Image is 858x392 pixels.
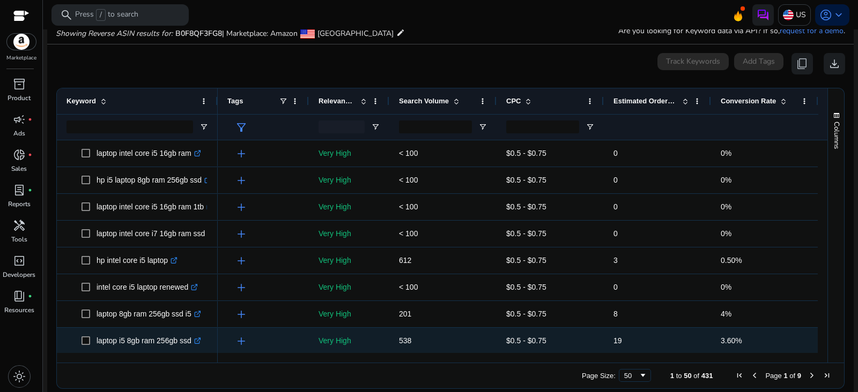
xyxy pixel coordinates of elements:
p: US [796,5,806,24]
span: 0 [613,229,618,238]
span: add [235,281,248,294]
span: < 100 [399,283,418,291]
div: Previous Page [750,371,759,380]
span: search [60,9,73,21]
span: Keyword [66,97,96,105]
p: Resources [4,305,34,315]
span: $0.5 - $0.75 [506,336,546,345]
img: us.svg [783,10,794,20]
p: laptop intel core i5 16gb ram 1tb [97,196,213,218]
span: | Marketplace: Amazon [222,28,298,39]
p: Product [8,93,31,103]
button: Open Filter Menu [586,123,594,131]
span: 0.50% [721,256,742,265]
span: 431 [701,372,713,380]
p: laptop 8gb ram 256gb ssd i5 [97,303,201,325]
span: 1 [670,372,674,380]
span: $0.5 - $0.75 [506,202,546,211]
div: Page Size [619,369,651,382]
span: 3.60% [721,336,742,345]
span: 3 [613,256,618,265]
span: $0.5 - $0.75 [506,310,546,318]
button: Open Filter Menu [199,123,208,131]
span: add [235,335,248,348]
span: campaign [13,113,26,126]
p: laptop intel core i5 16gb ram [97,142,201,164]
span: 0 [613,283,618,291]
p: Sales [11,164,27,174]
span: 0% [721,229,731,238]
span: Search Volume [399,97,449,105]
p: Marketplace [6,54,36,62]
p: Very High [319,330,380,352]
img: amazon.svg [7,34,36,50]
span: 4% [721,310,731,318]
span: Relevance Score [319,97,356,105]
p: laptop intel core i7 16gb ram ssd [97,223,214,245]
span: code_blocks [13,254,26,267]
span: / [96,9,106,21]
span: 8 [613,310,618,318]
span: < 100 [399,176,418,184]
input: Search Volume Filter Input [399,120,472,133]
span: add [235,201,248,214]
span: 0 [613,149,618,157]
span: CPC [506,97,521,105]
p: laptop i5 8gb ram 256gb ssd [97,330,201,352]
div: Next Page [808,371,816,380]
span: < 100 [399,149,418,157]
span: download [828,57,841,70]
span: add [235,174,248,187]
span: Columns [832,122,841,149]
p: Press to search [75,9,138,21]
span: $0.5 - $0.75 [506,283,546,291]
span: to [676,372,682,380]
span: 19 [613,336,622,345]
p: Very High [319,303,380,325]
span: 0% [721,176,731,184]
input: Keyword Filter Input [66,120,193,133]
div: Last Page [823,371,831,380]
span: 0 [613,176,618,184]
span: 0 [613,202,618,211]
p: Tools [11,235,27,244]
span: 9 [797,372,801,380]
span: $0.5 - $0.75 [506,256,546,265]
p: Developers [3,270,35,280]
button: Open Filter Menu [478,123,487,131]
p: hp i5 laptop 8gb ram 256gb ssd [97,169,211,191]
p: Very High [319,276,380,298]
span: $0.5 - $0.75 [506,176,546,184]
span: $0.5 - $0.75 [506,229,546,238]
p: Very High [319,250,380,272]
span: 50 [684,372,691,380]
span: Page [765,372,781,380]
span: fiber_manual_record [28,188,32,192]
span: lab_profile [13,184,26,197]
mat-icon: edit [396,26,405,39]
span: handyman [13,219,26,232]
span: light_mode [13,370,26,383]
span: [GEOGRAPHIC_DATA] [317,28,394,39]
span: of [693,372,699,380]
span: < 100 [399,229,418,238]
div: First Page [735,371,744,380]
span: 201 [399,310,411,318]
p: Ads [13,129,25,138]
span: $0.5 - $0.75 [506,149,546,157]
p: hp intel core i5 laptop [97,250,177,272]
span: fiber_manual_record [28,153,32,157]
span: fiber_manual_record [28,117,32,122]
span: Conversion Rate [721,97,776,105]
span: 612 [399,256,411,265]
span: filter_alt [235,121,248,134]
span: account_circle [819,9,832,21]
span: add [235,147,248,160]
span: < 100 [399,202,418,211]
span: add [235,228,248,240]
button: Open Filter Menu [371,123,380,131]
p: Reports [8,199,31,209]
span: inventory_2 [13,78,26,91]
span: fiber_manual_record [28,294,32,298]
span: 1 [783,372,787,380]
